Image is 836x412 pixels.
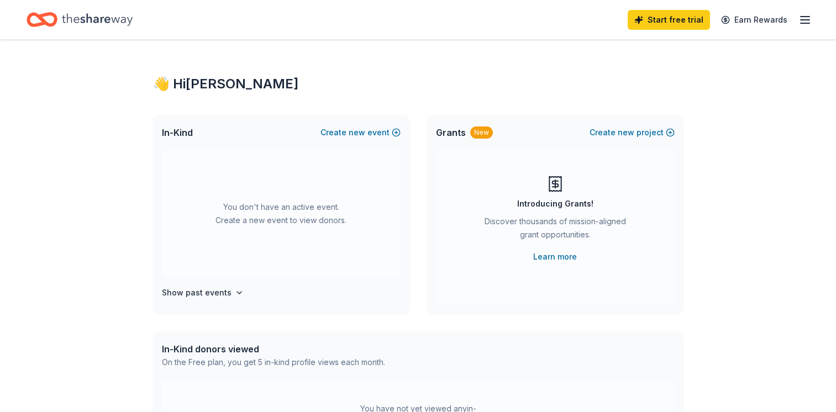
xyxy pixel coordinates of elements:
a: Learn more [533,250,577,263]
span: In-Kind [162,126,193,139]
h4: Show past events [162,286,232,299]
div: Introducing Grants! [517,197,593,210]
div: Discover thousands of mission-aligned grant opportunities. [480,215,630,246]
a: Home [27,7,133,33]
button: Show past events [162,286,244,299]
div: In-Kind donors viewed [162,342,385,356]
a: Earn Rewards [714,10,794,30]
div: 👋 Hi [PERSON_NAME] [153,75,683,93]
button: Createnewproject [590,126,675,139]
span: Grants [436,126,466,139]
div: You don't have an active event. Create a new event to view donors. [162,150,401,277]
button: Createnewevent [320,126,401,139]
div: On the Free plan, you get 5 in-kind profile views each month. [162,356,385,369]
a: Start free trial [628,10,710,30]
div: New [470,126,493,139]
span: new [349,126,365,139]
span: new [618,126,634,139]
